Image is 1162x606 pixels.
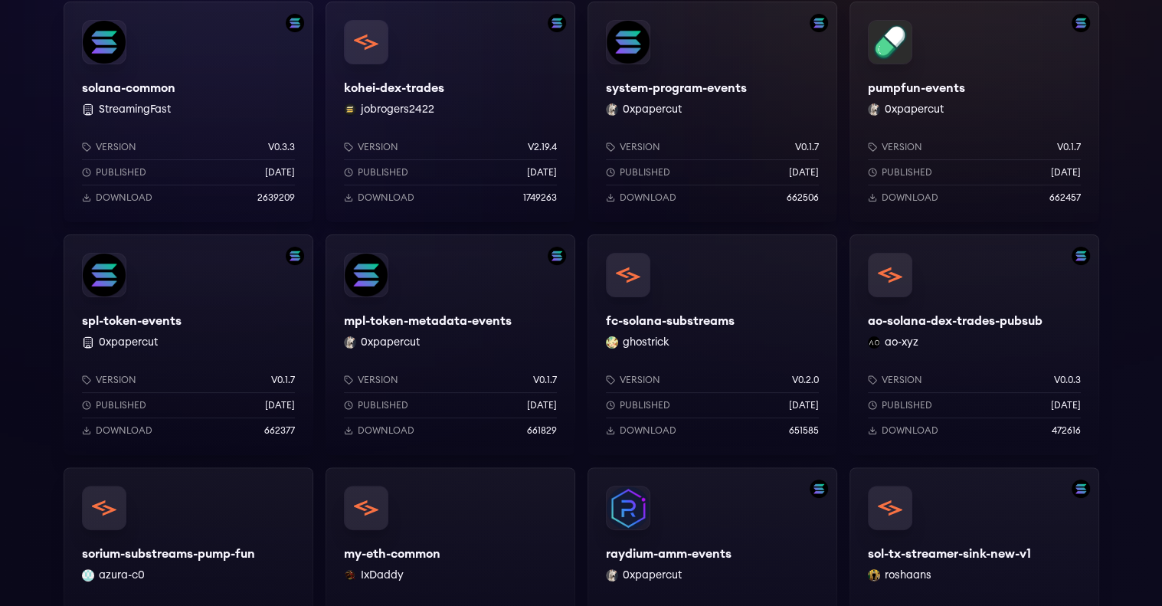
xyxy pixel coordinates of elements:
button: roshaans [885,568,931,583]
p: 472616 [1052,424,1081,437]
img: Filter by solana network [1072,14,1090,32]
a: Filter by solana networkkohei-dex-tradeskohei-dex-tradesjobrogers2422 jobrogers2422Versionv2.19.4... [326,2,575,222]
p: 651585 [789,424,819,437]
button: StreamingFast [99,102,171,117]
p: [DATE] [1051,399,1081,411]
p: 1749263 [523,192,557,204]
p: Published [620,166,670,179]
p: Version [96,141,136,153]
button: azura-c0 [99,568,145,583]
p: Download [96,192,152,204]
p: Version [620,374,660,386]
a: Filter by solana networksystem-program-eventssystem-program-events0xpapercut 0xpapercutVersionv0.... [588,2,837,222]
img: Filter by solana network [286,247,304,265]
button: ao-xyz [885,335,918,350]
a: fc-solana-substreamsfc-solana-substreamsghostrick ghostrickVersionv0.2.0Published[DATE]Download65... [588,234,837,455]
p: Published [620,399,670,411]
p: 2639209 [257,192,295,204]
p: [DATE] [1051,166,1081,179]
p: Download [358,424,414,437]
p: v0.0.3 [1054,374,1081,386]
p: 662506 [787,192,819,204]
button: 0xpapercut [885,102,944,117]
p: v0.1.7 [1057,141,1081,153]
p: 661829 [527,424,557,437]
button: jobrogers2422 [361,102,434,117]
p: Download [620,424,676,437]
p: v0.1.7 [795,141,819,153]
a: Filter by solana networkmpl-token-metadata-eventsmpl-token-metadata-events0xpapercut 0xpapercutVe... [326,234,575,455]
button: 0xpapercut [623,102,682,117]
button: ghostrick [623,335,669,350]
p: Published [882,166,932,179]
p: Published [358,399,408,411]
img: Filter by solana network [286,14,304,32]
img: Filter by solana network [1072,480,1090,498]
p: Download [96,424,152,437]
img: Filter by solana network [810,480,828,498]
a: Filter by solana networkspl-token-eventsspl-token-events 0xpapercutVersionv0.1.7Published[DATE]Do... [64,234,313,455]
img: Filter by solana network [1072,247,1090,265]
button: 0xpapercut [623,568,682,583]
p: Download [882,192,938,204]
a: Filter by solana networkpumpfun-eventspumpfun-events0xpapercut 0xpapercutVersionv0.1.7Published[D... [849,2,1099,222]
p: v0.1.7 [533,374,557,386]
p: Published [358,166,408,179]
p: Published [96,166,146,179]
p: Version [882,141,922,153]
a: Filter by solana networkao-solana-dex-trades-pubsubao-solana-dex-trades-pubsubao-xyz ao-xyzVersio... [849,234,1099,455]
p: Version [620,141,660,153]
img: Filter by solana network [548,247,566,265]
img: Filter by solana network [548,14,566,32]
p: Version [882,374,922,386]
p: v0.3.3 [268,141,295,153]
p: [DATE] [265,399,295,411]
p: v0.2.0 [792,374,819,386]
p: Download [358,192,414,204]
p: [DATE] [789,399,819,411]
p: [DATE] [789,166,819,179]
p: Version [358,374,398,386]
p: 662377 [264,424,295,437]
p: v0.1.7 [271,374,295,386]
button: IxDaddy [361,568,404,583]
img: Filter by solana network [810,14,828,32]
p: v2.19.4 [528,141,557,153]
p: Download [620,192,676,204]
a: Filter by solana networksolana-commonsolana-common StreamingFastVersionv0.3.3Published[DATE]Downl... [64,2,313,222]
p: Version [358,141,398,153]
button: 0xpapercut [361,335,420,350]
p: Published [96,399,146,411]
p: [DATE] [265,166,295,179]
button: 0xpapercut [99,335,158,350]
p: 662457 [1049,192,1081,204]
p: [DATE] [527,166,557,179]
p: Published [882,399,932,411]
p: Download [882,424,938,437]
p: [DATE] [527,399,557,411]
p: Version [96,374,136,386]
